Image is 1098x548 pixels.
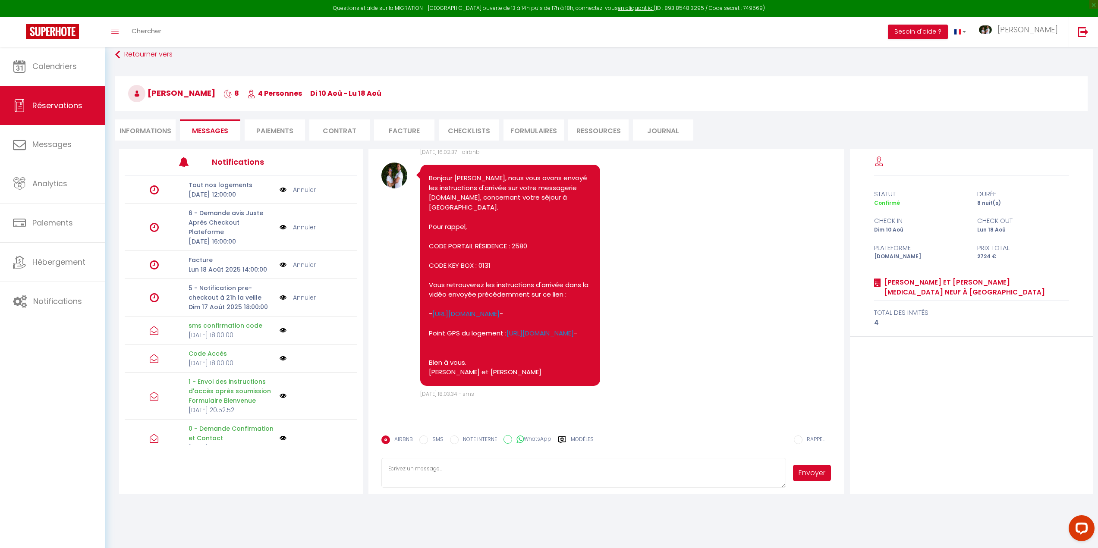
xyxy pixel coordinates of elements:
a: [URL][DOMAIN_NAME] [507,329,574,338]
p: [DATE] 20:49:13 [189,443,274,452]
li: Ressources [568,119,629,141]
img: ... [979,25,992,34]
pre: Bonjour [PERSON_NAME], nous vous avons envoyé les instructions d'arrivée sur votre messagerie [DO... [429,173,591,377]
p: 5 - Notification pre-checkout à 21h la veille [189,283,274,302]
p: 0 - Demande Confirmation et Contact [189,424,274,443]
p: Lun 18 Août 2025 14:00:00 [189,265,274,274]
span: 8 [223,88,239,98]
span: Notifications [33,296,82,307]
label: AIRBNB [390,435,413,445]
a: Annuler [293,222,316,232]
a: [URL][DOMAIN_NAME] [432,309,500,318]
img: NO IMAGE [280,293,286,302]
h3: Notifications [212,152,308,172]
span: Calendriers [32,61,77,72]
p: sms confirmation code [189,321,274,330]
div: Plateforme [868,243,972,253]
span: [PERSON_NAME] [997,24,1058,35]
img: NO IMAGE [280,185,286,194]
a: Annuler [293,185,316,194]
p: 6 - Demande avis Juste Après Checkout Plateforme [189,208,274,237]
p: [DATE] 12:00:00 [189,190,274,199]
p: Facture [189,255,274,265]
li: FORMULAIRES [503,119,564,141]
span: Chercher [132,26,161,35]
span: Paiements [32,217,73,228]
p: 1 - Envoi des instructions d'accès après soumission Formulaire Bienvenue [189,377,274,405]
li: Paiements [245,119,305,141]
img: logout [1078,26,1089,37]
div: statut [868,189,972,199]
p: [DATE] 20:52:52 [189,405,274,415]
p: [DATE] 18:00:00 [189,330,274,340]
a: en cliquant ici [618,4,654,12]
img: NO IMAGE [280,327,286,334]
p: Tout nos logements [189,180,274,190]
img: NO IMAGE [280,392,286,399]
div: 8 nuit(s) [972,199,1075,207]
span: Analytics [32,178,67,189]
iframe: LiveChat chat widget [1062,512,1098,548]
span: Messages [32,139,72,150]
div: check out [972,216,1075,226]
div: Lun 18 Aoû [972,226,1075,234]
a: Chercher [125,17,168,47]
img: NO IMAGE [280,355,286,362]
a: Annuler [293,260,316,269]
li: Informations [115,119,176,141]
li: Journal [633,119,693,141]
div: durée [972,189,1075,199]
p: Dim 17 Août 2025 18:00:00 [189,302,274,312]
img: NO IMAGE [280,260,286,269]
img: NO IMAGE [280,435,286,442]
li: CHECKLISTS [439,119,499,141]
div: 2724 € [972,253,1075,261]
img: NO IMAGE [280,222,286,232]
div: Dim 10 Aoû [868,226,972,234]
span: Messages [192,126,228,136]
a: Retourner vers [115,47,1088,63]
div: check in [868,216,972,226]
div: [DOMAIN_NAME] [868,253,972,261]
label: RAPPEL [802,435,824,445]
label: WhatsApp [512,435,551,445]
li: Facture [374,119,434,141]
div: 4 [874,318,1069,328]
label: NOTE INTERNE [459,435,497,445]
p: Code Accès [189,349,274,358]
img: Super Booking [26,24,79,39]
div: Prix total [972,243,1075,253]
button: Envoyer [793,465,831,481]
div: total des invités [874,307,1069,318]
span: [DATE] 18:03:34 - sms [420,390,474,398]
li: Contrat [309,119,370,141]
span: [DATE] 16:02:37 - airbnb [420,148,480,156]
span: Réservations [32,100,82,111]
span: Hébergement [32,257,85,267]
span: [PERSON_NAME] [128,88,215,98]
button: Besoin d'aide ? [888,25,948,39]
span: Confirmé [874,199,900,207]
a: [PERSON_NAME] et [PERSON_NAME] [MEDICAL_DATA] neuf à [GEOGRAPHIC_DATA] [881,277,1069,297]
span: 4 Personnes [247,88,302,98]
label: SMS [428,435,444,445]
img: 17081813480601.jpg [381,163,407,188]
a: ... [PERSON_NAME] [972,17,1069,47]
label: Modèles [571,435,594,451]
a: Annuler [293,293,316,302]
p: [DATE] 16:00:00 [189,237,274,246]
span: di 10 Aoû - lu 18 Aoû [310,88,381,98]
p: [DATE] 18:00:00 [189,358,274,368]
